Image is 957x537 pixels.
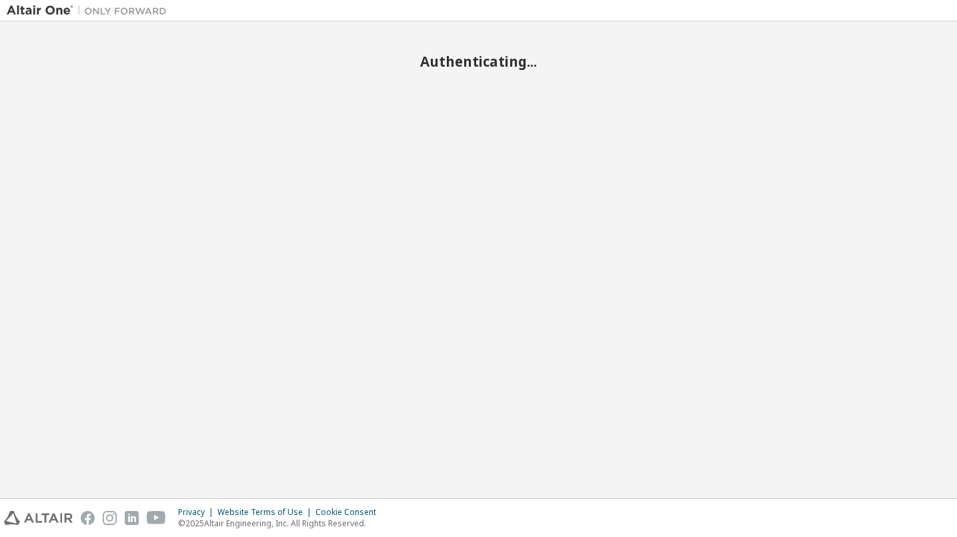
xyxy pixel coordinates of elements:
[7,4,173,17] img: Altair One
[178,518,384,529] p: © 2025 Altair Engineering, Inc. All Rights Reserved.
[7,53,950,70] h2: Authenticating...
[315,507,384,518] div: Cookie Consent
[125,511,139,525] img: linkedin.svg
[81,511,95,525] img: facebook.svg
[147,511,166,525] img: youtube.svg
[103,511,117,525] img: instagram.svg
[178,507,217,518] div: Privacy
[4,511,73,525] img: altair_logo.svg
[217,507,315,518] div: Website Terms of Use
